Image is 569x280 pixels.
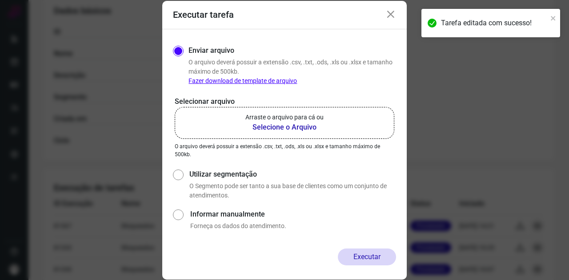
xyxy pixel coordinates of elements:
[245,122,324,133] b: Selecione o Arquivo
[550,12,557,23] button: close
[189,181,396,200] p: O Segmento pode ser tanto a sua base de clientes como um conjunto de atendimentos.
[173,9,234,20] h3: Executar tarefa
[441,18,548,28] div: Tarefa editada com sucesso!
[188,77,297,84] a: Fazer download de template de arquivo
[189,169,396,180] label: Utilizar segmentação
[190,221,396,231] p: Forneça os dados do atendimento.
[175,142,394,158] p: O arquivo deverá possuir a extensão .csv, .txt, .ods, .xls ou .xlsx e tamanho máximo de 500kb.
[188,45,234,56] label: Enviar arquivo
[190,209,396,220] label: Informar manualmente
[175,96,394,107] p: Selecionar arquivo
[245,113,324,122] p: Arraste o arquivo para cá ou
[188,58,396,86] p: O arquivo deverá possuir a extensão .csv, .txt, .ods, .xls ou .xlsx e tamanho máximo de 500kb.
[338,248,396,265] button: Executar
